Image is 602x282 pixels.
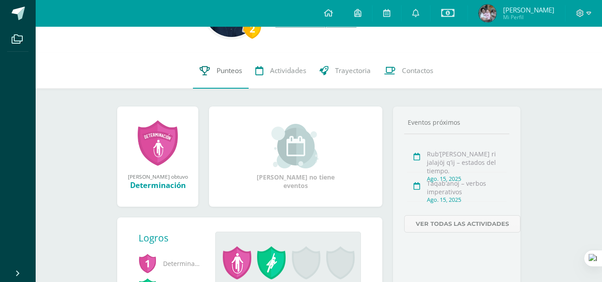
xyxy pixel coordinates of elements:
span: 1 [139,253,156,274]
a: Contactos [377,53,440,89]
span: Mi Perfil [503,13,554,21]
div: 2 [243,18,261,39]
a: Actividades [249,53,313,89]
img: event_small.png [271,124,320,168]
a: Ver todas las actividades [404,215,520,233]
div: [PERSON_NAME] obtuvo [126,173,189,180]
span: Trayectoria [335,66,371,75]
a: Trayectoria [313,53,377,89]
span: Punteos [217,66,242,75]
span: [PERSON_NAME] [503,5,554,14]
span: Contactos [402,66,433,75]
div: Ago. 15, 2025 [427,196,507,204]
a: Punteos [193,53,249,89]
div: Logros [139,232,208,244]
div: Eventos próximos [404,118,509,127]
div: Taqab’anoj – verbos imperativos [427,179,507,196]
div: Determinación [126,180,189,190]
div: Rub’[PERSON_NAME] ri jalajöj q’ij – estados del tiempo. [427,150,507,175]
span: Actividades [270,66,306,75]
img: 5fb2b51bdc880445363532978172fd3d.png [479,4,496,22]
span: Determinación [139,251,201,276]
div: [PERSON_NAME] no tiene eventos [251,124,340,190]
